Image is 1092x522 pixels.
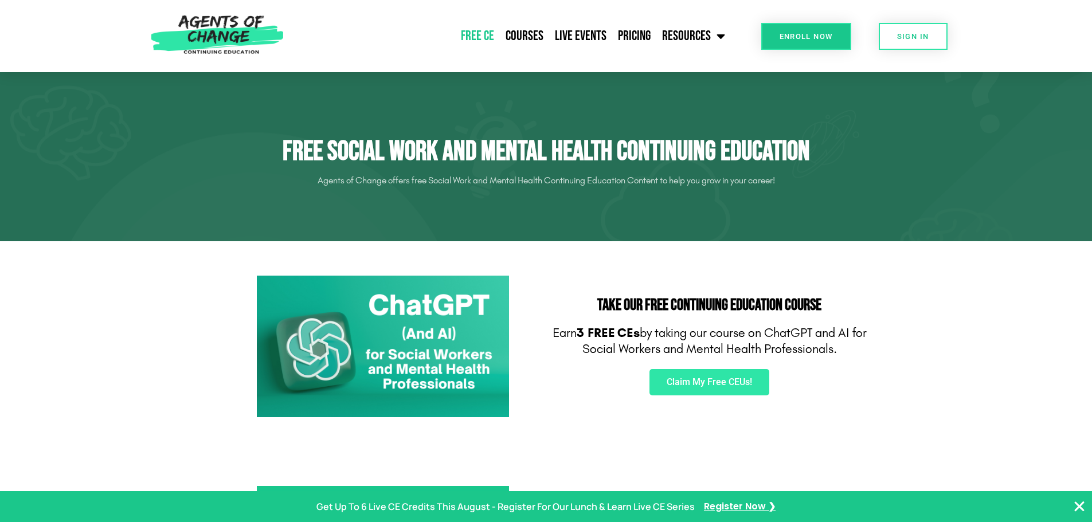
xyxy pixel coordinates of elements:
a: Claim My Free CEUs! [649,369,769,395]
span: Claim My Free CEUs! [667,378,752,387]
p: Get Up To 6 Live CE Credits This August - Register For Our Lunch & Learn Live CE Series [316,499,695,515]
p: Agents of Change offers free Social Work and Mental Health Continuing Education Content to help y... [225,171,867,190]
a: Free CE [455,22,500,50]
h2: Take Our FREE Continuing Education Course [552,297,867,313]
span: SIGN IN [897,33,929,40]
p: Earn by taking our course on ChatGPT and AI for Social Workers and Mental Health Professionals. [552,325,867,358]
a: Resources [656,22,731,50]
a: Courses [500,22,549,50]
a: Pricing [612,22,656,50]
a: Register Now ❯ [704,499,776,515]
a: Live Events [549,22,612,50]
button: Close Banner [1073,500,1086,513]
a: Enroll Now [761,23,851,50]
a: SIGN IN [879,23,948,50]
span: Enroll Now [780,33,833,40]
h1: Free Social Work and Mental Health Continuing Education [225,135,867,168]
nav: Menu [289,22,731,50]
b: 3 FREE CEs [577,325,640,340]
